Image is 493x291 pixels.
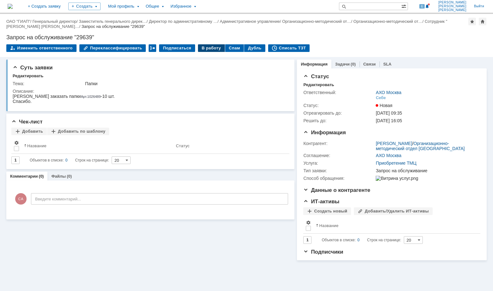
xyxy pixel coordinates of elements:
[303,199,339,205] span: ИТ-активы
[354,19,425,24] div: /
[335,62,350,66] a: Задачи
[303,130,346,136] span: Информация
[30,156,109,164] i: Строк на странице:
[303,118,374,123] div: Решить до:
[303,249,343,255] span: Подписчики
[82,24,145,29] div: Запрос на обслуживание "29639"
[303,141,374,146] div: Контрагент:
[51,174,66,179] a: Файлы
[363,62,376,66] a: Связи
[479,18,486,25] div: Сделать домашней страницей
[39,174,44,179] div: (0)
[303,82,334,87] div: Редактировать
[15,193,27,205] span: СА
[8,4,13,9] a: Перейти на домашнюю страницу
[173,138,284,154] th: Статус
[11,119,43,125] span: Чек-лист
[438,4,466,8] span: [PERSON_NAME]
[322,236,401,244] i: Строк на странице:
[282,19,353,24] div: /
[376,141,465,151] a: Организационно-методический отдел [GEOGRAPHIC_DATA]
[6,19,33,24] div: /
[13,89,287,94] div: Описание:
[376,103,392,108] span: Новая
[79,19,149,24] div: /
[176,143,189,148] div: Статус
[27,143,46,148] div: Название
[383,62,391,66] a: SLA
[376,161,416,166] a: Приобретение ТМЦ
[376,153,401,158] a: АХО Москва
[13,73,43,79] div: Редактировать
[313,218,475,234] th: Название
[419,4,425,9] span: 6
[6,19,30,24] a: ОАО "ГИАП"
[220,19,282,24] div: /
[67,174,72,179] div: (0)
[303,168,374,173] div: Тип заявки:
[65,156,68,164] div: 0
[303,73,329,79] span: Статус
[357,236,360,244] div: 0
[306,220,311,225] span: Настройки
[13,81,84,86] div: Тема:
[303,153,374,158] div: Соглашение:
[6,19,447,29] div: /
[376,176,418,181] img: Витрина услуг.png
[10,174,38,179] a: Комментарии
[376,168,477,173] div: Запрос на обслуживание
[149,44,156,52] div: Работа с массовостью
[376,141,412,146] a: [PERSON_NAME]
[33,19,77,24] a: Генеральный директор
[149,19,218,24] a: Директор по административному …
[468,18,476,25] div: Добавить в избранное
[33,19,79,24] div: /
[6,19,447,29] a: Сотрудник "[PERSON_NAME] [PERSON_NAME]…
[149,19,220,24] div: /
[401,3,408,9] span: Расширенный поиск
[79,19,146,24] a: Заместитель генерального дирек…
[303,161,374,166] div: Услуга:
[376,118,402,123] span: [DATE] 16:05
[303,90,374,95] div: Ответственный:
[376,90,401,95] a: АХО Москва
[14,140,19,145] span: Настройки
[301,62,327,66] a: Информация
[303,111,374,116] div: Отреагировать до:
[376,95,386,100] div: Себе
[303,176,374,181] div: Способ обращения:
[376,141,477,151] div: /
[438,8,466,12] span: [PERSON_NAME]
[68,1,88,5] a: Арт.1026489
[6,34,487,41] div: Запрос на обслуживание "29639"
[220,19,280,24] a: Административное управление
[30,158,64,162] span: Объектов в списке:
[282,19,351,24] a: Организационно-методический от…
[376,111,402,116] span: [DATE] 09:35
[303,187,370,193] span: Данные о контрагенте
[22,138,173,154] th: Название
[8,4,13,9] img: logo
[13,65,52,71] span: Суть заявки
[322,238,355,242] span: Объектов в списке:
[319,223,338,228] div: Название
[351,62,356,66] div: (0)
[303,103,374,108] div: Статус:
[85,81,286,86] div: Папки
[438,1,466,4] span: [PERSON_NAME]
[68,3,101,10] div: Создать
[354,19,422,24] a: Организационно-методический от…
[68,1,75,5] span: Арт.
